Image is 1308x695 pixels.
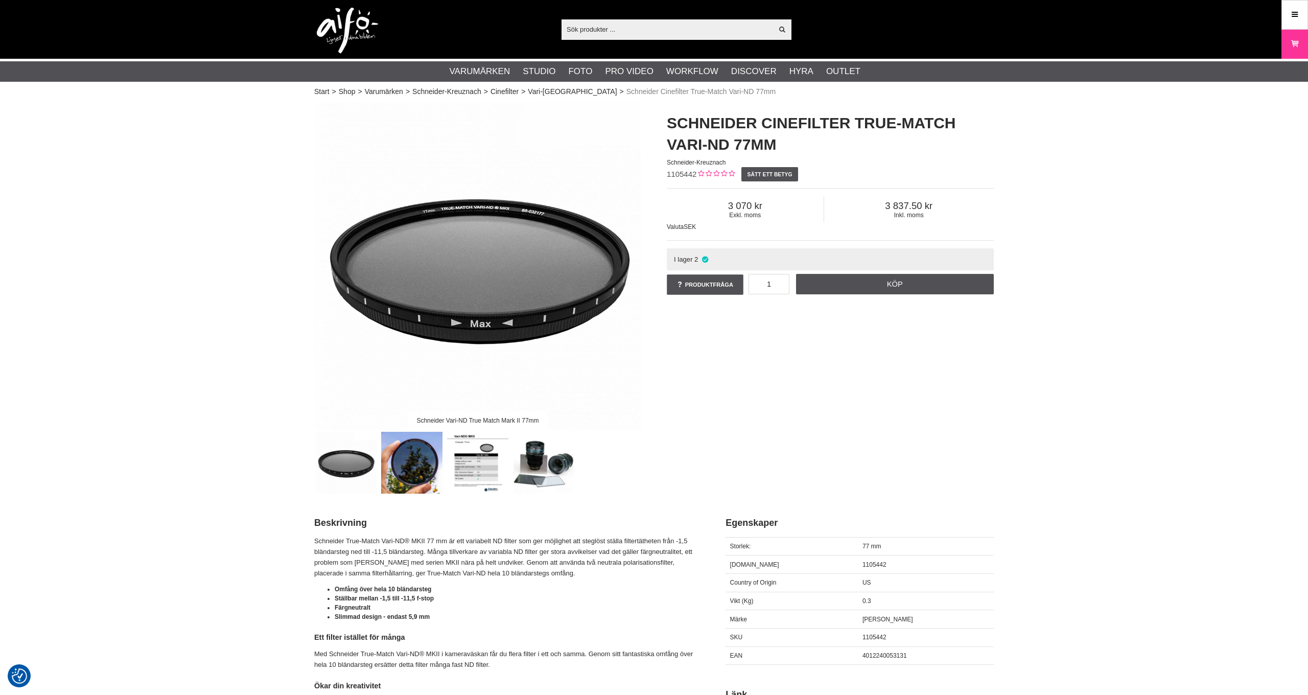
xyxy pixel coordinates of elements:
a: Produktfråga [667,274,743,295]
strong: Omfång över hela 10 bländarsteg [335,586,431,593]
input: Sök produkter ... [562,21,773,37]
a: Outlet [826,65,860,78]
span: I lager [674,256,693,263]
strong: Slimmad design - endast 5,9 mm [335,613,430,620]
span: Valuta [667,223,684,230]
h4: Ökar din kreativitet [314,681,700,691]
span: 1105442 [862,561,886,568]
span: > [406,86,410,97]
span: > [332,86,336,97]
a: Pro Video [605,65,653,78]
span: US [862,579,871,586]
a: Foto [568,65,592,78]
i: I lager [700,256,709,263]
span: > [484,86,488,97]
a: Varumärken [450,65,510,78]
h2: Beskrivning [314,517,700,529]
strong: Färgneutralt [335,604,370,611]
button: Samtyckesinställningar [12,667,27,685]
span: 4012240053131 [862,652,907,659]
img: Schneider Vari-ND True Match Mark II 77mm [314,102,641,429]
span: 2 [694,256,698,263]
span: Märke [730,616,747,623]
a: Sätt ett betyg [741,167,798,181]
span: 0.3 [862,597,871,605]
span: EAN [730,652,743,659]
a: Schneider-Kreuznach [412,86,481,97]
a: Köp [796,274,994,294]
p: Med Schneider True-Match Vari-ND® MKII i kameraväskan får du flera filter i ett och samma. Genom ... [314,649,700,670]
img: logo.png [317,8,378,54]
a: Shop [339,86,356,97]
a: Studio [523,65,555,78]
a: Varumärken [365,86,403,97]
img: Revisit consent button [12,668,27,684]
strong: Ställbar mellan -1,5 till -11,5 f-stop [335,595,434,602]
a: Cinefilter [491,86,519,97]
span: SKU [730,634,743,641]
span: [DOMAIN_NAME] [730,561,779,568]
div: Kundbetyg: 0 [696,169,735,180]
span: 1105442 [667,170,696,178]
span: 3 070 [667,200,824,212]
span: 1105442 [862,634,886,641]
span: Vikt (Kg) [730,597,754,605]
h4: Ett filter istället för många [314,632,700,642]
img: Schneider Vari-ND True Match Mark II 77mm [315,432,377,494]
a: Workflow [666,65,718,78]
span: Exkl. moms [667,212,824,219]
span: > [521,86,525,97]
span: Schneider Cinefilter True-Match Vari-ND 77mm [626,86,776,97]
a: Vari-[GEOGRAPHIC_DATA] [528,86,617,97]
span: Inkl. moms [824,212,994,219]
span: Storlek: [730,543,751,550]
a: Hyra [789,65,813,78]
a: Discover [731,65,777,78]
span: 3 837.50 [824,200,994,212]
span: Schneider-Kreuznach [667,159,726,166]
span: 77 mm [862,543,881,550]
h1: Schneider Cinefilter True-Match Vari-ND 77mm [667,112,994,155]
span: SEK [684,223,696,230]
img: Cine Filter for Motion Picture and Television [513,432,575,494]
span: [PERSON_NAME] [862,616,913,623]
span: > [358,86,362,97]
img: Tekniska Specifikationer Vari-ND [447,432,509,494]
img: Schneider Vari-ND True Match [381,432,443,494]
span: Country of Origin [730,579,777,586]
span: > [620,86,624,97]
div: Schneider Vari-ND True Match Mark II 77mm [408,411,548,429]
h2: Egenskaper [726,517,994,529]
p: Schneider True-Match Vari-ND® MKII 77 mm är ett variabelt ND filter som ger möjlighet att steglös... [314,536,700,578]
a: Start [314,86,330,97]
